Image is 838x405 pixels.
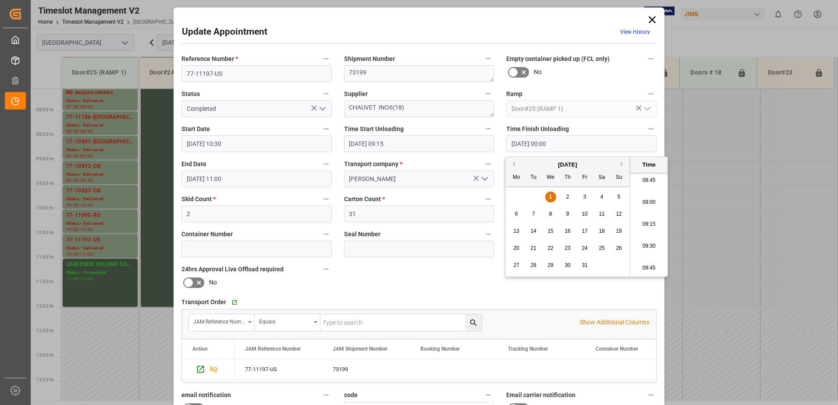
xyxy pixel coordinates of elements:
[645,389,657,401] button: Email carrier notification
[645,53,657,64] button: Empty container picked up (FCL only)
[528,209,539,220] div: Choose Tuesday, October 7th, 2025
[511,243,522,254] div: Choose Monday, October 20th, 2025
[483,123,494,135] button: Time Start Unloading
[630,257,668,279] li: 09:45
[344,230,380,239] span: Seal Number
[565,245,570,251] span: 23
[259,316,311,326] div: Equals
[566,194,569,200] span: 2
[582,262,587,268] span: 31
[420,346,460,352] span: Booking Number
[640,102,653,116] button: open menu
[181,391,231,400] span: email notification
[599,228,604,234] span: 18
[344,160,402,169] span: Transport company
[181,298,226,307] span: Transport Order
[579,243,590,254] div: Choose Friday, October 24th, 2025
[545,192,556,202] div: Choose Wednesday, October 1st, 2025
[192,346,208,352] div: Action
[320,193,332,205] button: Skid Count *
[600,194,604,200] span: 4
[530,228,536,234] span: 14
[545,260,556,271] div: Choose Wednesday, October 29th, 2025
[515,211,518,217] span: 6
[483,389,494,401] button: code
[181,135,332,152] input: DD.MM.YYYY HH:MM
[547,228,553,234] span: 15
[562,209,573,220] div: Choose Thursday, October 9th, 2025
[545,172,556,183] div: We
[530,262,536,268] span: 28
[562,260,573,271] div: Choose Thursday, October 30th, 2025
[599,211,604,217] span: 11
[614,226,625,237] div: Choose Sunday, October 19th, 2025
[562,226,573,237] div: Choose Thursday, October 16th, 2025
[320,314,482,331] input: Type to search
[506,391,575,400] span: Email carrier notification
[616,245,621,251] span: 26
[566,211,569,217] span: 9
[483,228,494,240] button: Seal Number
[483,53,494,64] button: Shipment Number
[508,346,548,352] span: Tracking Number
[320,228,332,240] button: Container Number
[181,124,210,134] span: Start Date
[565,228,570,234] span: 16
[181,89,200,99] span: Status
[579,260,590,271] div: Choose Friday, October 31st, 2025
[209,278,217,287] span: No
[506,54,610,64] span: Empty container picked up (FCL only)
[181,54,238,64] span: Reference Number
[596,346,638,352] span: Container Number
[344,391,358,400] span: code
[630,170,668,192] li: 08:45
[599,245,604,251] span: 25
[597,192,607,202] div: Choose Saturday, October 4th, 2025
[579,172,590,183] div: Fr
[320,123,332,135] button: Start Date
[621,161,626,167] button: Next Month
[579,192,590,202] div: Choose Friday, October 3rd, 2025
[320,53,332,64] button: Reference Number *
[511,226,522,237] div: Choose Monday, October 13th, 2025
[344,89,368,99] span: Supplier
[320,158,332,170] button: End Date
[618,194,621,200] span: 5
[579,209,590,220] div: Choose Friday, October 10th, 2025
[582,211,587,217] span: 10
[620,29,650,35] a: View History
[506,135,657,152] input: DD.MM.YYYY HH:MM
[597,226,607,237] div: Choose Saturday, October 18th, 2025
[189,314,255,331] button: open menu
[510,161,515,167] button: Previous Month
[547,262,553,268] span: 29
[562,192,573,202] div: Choose Thursday, October 2nd, 2025
[193,316,245,326] div: JAM Reference Number
[630,235,668,257] li: 09:30
[545,243,556,254] div: Choose Wednesday, October 22nd, 2025
[320,88,332,99] button: Status
[630,213,668,235] li: 09:15
[181,171,332,187] input: DD.MM.YYYY HH:MM
[511,172,522,183] div: Mo
[565,262,570,268] span: 30
[583,194,586,200] span: 3
[616,228,621,234] span: 19
[506,89,522,99] span: Ramp
[506,100,657,117] input: Type to search/select
[534,67,542,77] span: No
[182,25,267,39] h2: Update Appointment
[614,192,625,202] div: Choose Sunday, October 5th, 2025
[513,245,519,251] span: 20
[181,230,233,239] span: Container Number
[513,262,519,268] span: 27
[530,245,536,251] span: 21
[181,160,206,169] span: End Date
[483,193,494,205] button: Carton Count *
[630,192,668,213] li: 09:00
[614,243,625,254] div: Choose Sunday, October 26th, 2025
[645,123,657,135] button: Time Finish Unloading
[549,211,552,217] span: 8
[645,88,657,99] button: Ramp
[528,172,539,183] div: Tu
